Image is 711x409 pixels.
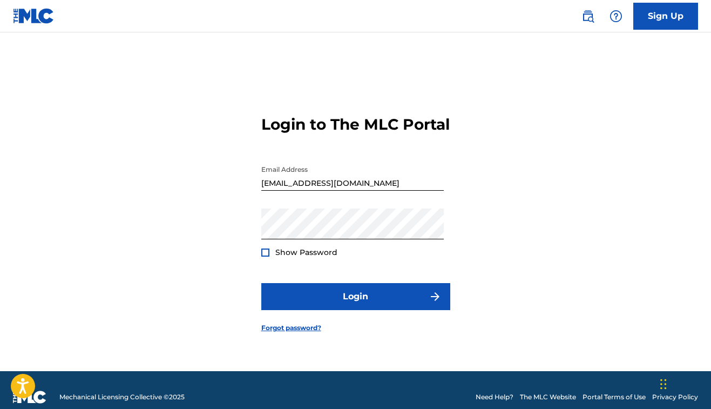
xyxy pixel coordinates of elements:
a: Forgot password? [261,323,321,333]
a: The MLC Website [520,392,576,402]
a: Privacy Policy [652,392,698,402]
a: Sign Up [633,3,698,30]
img: f7272a7cc735f4ea7f67.svg [429,290,442,303]
a: Public Search [577,5,599,27]
a: Portal Terms of Use [583,392,646,402]
iframe: Chat Widget [657,357,711,409]
span: Mechanical Licensing Collective © 2025 [59,392,185,402]
img: search [581,10,594,23]
h3: Login to The MLC Portal [261,115,450,134]
a: Need Help? [476,392,513,402]
span: Show Password [275,247,337,257]
div: Help [605,5,627,27]
div: Drag [660,368,667,400]
button: Login [261,283,450,310]
img: logo [13,391,46,404]
img: help [610,10,622,23]
img: MLC Logo [13,8,55,24]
